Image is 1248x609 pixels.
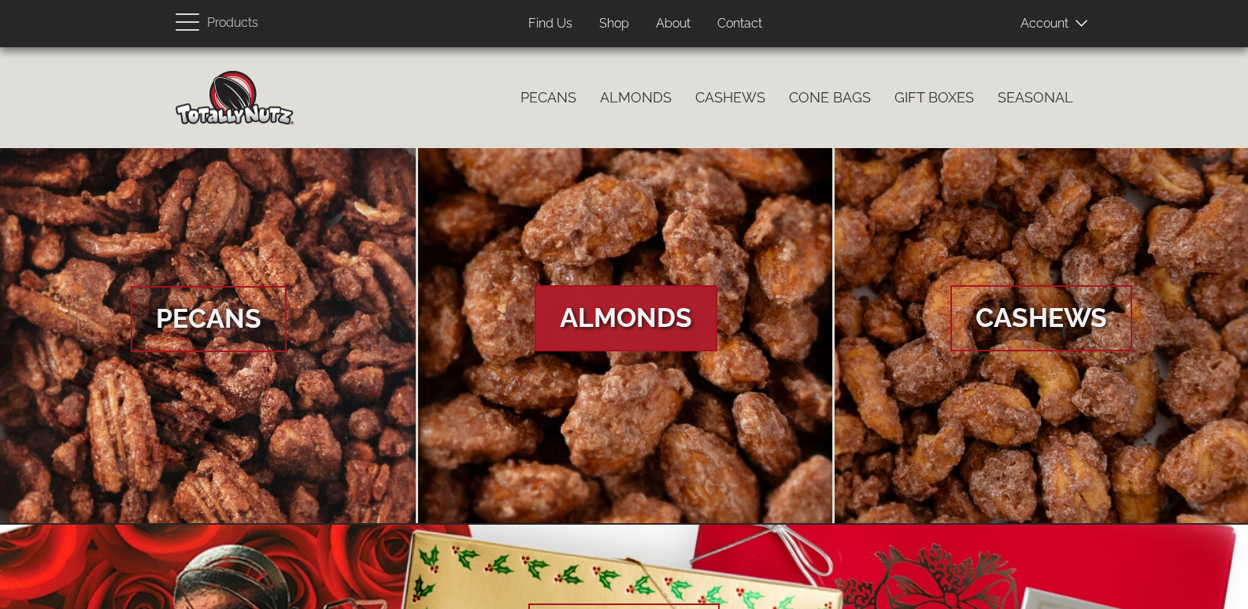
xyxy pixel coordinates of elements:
span: Products [207,12,258,35]
a: Almonds [588,81,683,114]
a: Find Us [517,9,584,39]
span: Almonds [535,285,717,351]
a: Gift Boxes [883,81,986,114]
a: Cashews [683,81,777,114]
a: Almonds [418,148,832,525]
span: Cashews [950,285,1132,351]
a: About [644,9,702,39]
a: Shop [587,9,641,39]
a: Cone Bags [777,81,883,114]
span: Pecans [131,286,287,352]
img: Home [176,71,294,124]
a: Contact [705,9,774,39]
a: Seasonal [986,81,1085,114]
a: Pecans [509,81,588,114]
